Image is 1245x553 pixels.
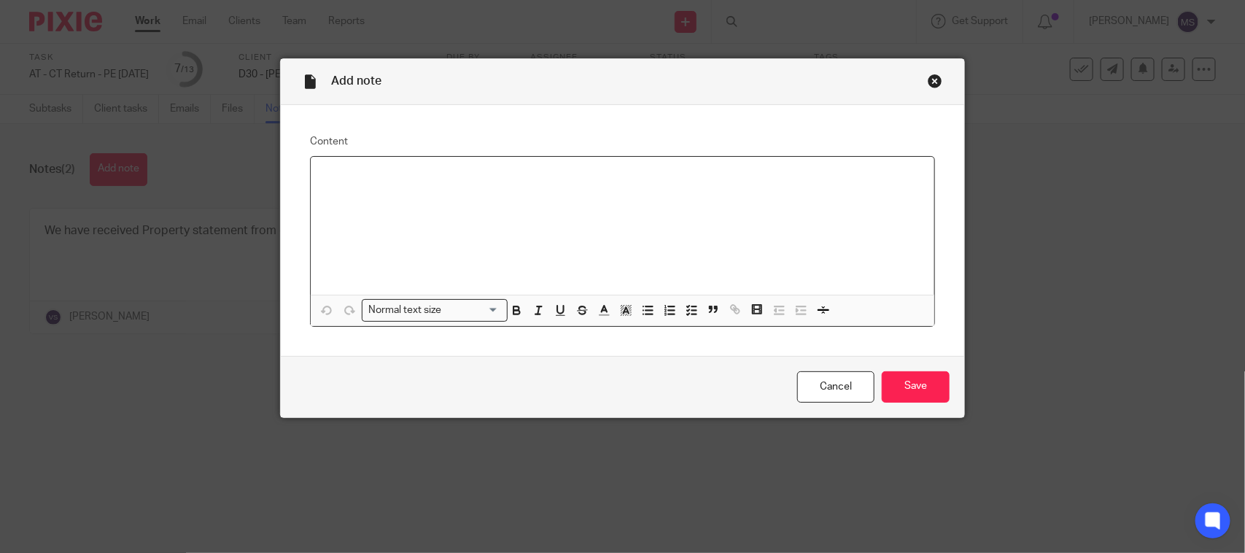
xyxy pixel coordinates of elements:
label: Content [310,134,935,149]
input: Search for option [446,303,499,318]
span: Add note [331,75,381,87]
input: Save [882,371,950,403]
a: Cancel [797,371,874,403]
span: Normal text size [365,303,445,318]
div: Close this dialog window [928,74,942,88]
div: Search for option [362,299,508,322]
